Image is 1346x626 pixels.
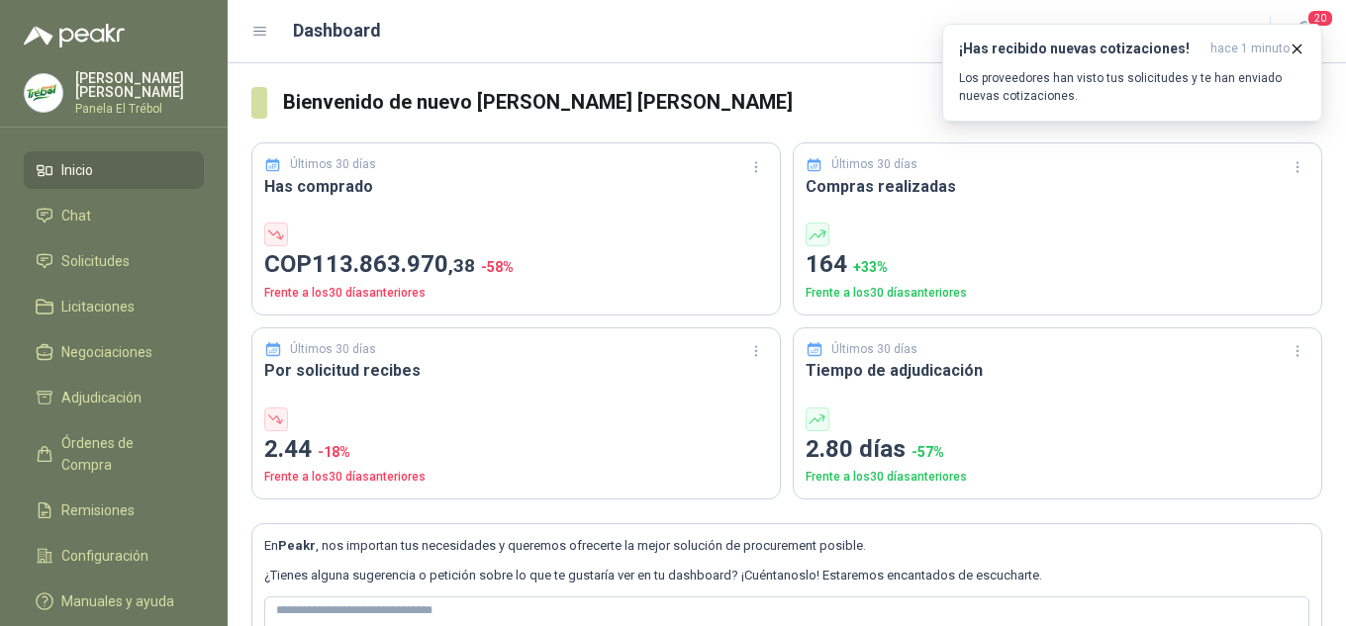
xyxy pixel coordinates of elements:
span: Remisiones [61,499,135,521]
span: Inicio [61,159,93,181]
span: -58 % [481,259,514,275]
a: Chat [24,197,204,234]
img: Company Logo [25,74,62,112]
button: 20 [1287,14,1322,49]
p: Últimos 30 días [290,340,376,359]
span: Configuración [61,545,148,567]
h3: Has comprado [264,174,768,199]
p: Últimos 30 días [831,155,917,174]
span: -18 % [318,444,350,460]
h3: Tiempo de adjudicación [806,358,1309,383]
h1: Dashboard [293,17,381,45]
a: Configuración [24,537,204,575]
b: Peakr [278,538,316,553]
h3: Bienvenido de nuevo [PERSON_NAME] [PERSON_NAME] [283,87,1322,118]
p: Últimos 30 días [831,340,917,359]
p: Últimos 30 días [290,155,376,174]
a: Órdenes de Compra [24,424,204,484]
span: Solicitudes [61,250,130,272]
a: Manuales y ayuda [24,582,204,620]
p: Frente a los 30 días anteriores [264,284,768,303]
h3: Compras realizadas [806,174,1309,199]
span: Adjudicación [61,387,142,408]
a: Licitaciones [24,288,204,325]
p: [PERSON_NAME] [PERSON_NAME] [75,71,204,99]
span: Manuales y ayuda [61,590,174,612]
p: Frente a los 30 días anteriores [806,284,1309,303]
a: Inicio [24,151,204,189]
span: Licitaciones [61,296,135,317]
p: Los proveedores han visto tus solicitudes y te han enviado nuevas cotizaciones. [959,69,1305,105]
span: Chat [61,205,91,226]
span: ,38 [448,254,475,277]
p: En , nos importan tus necesidades y queremos ofrecerte la mejor solución de procurement posible. [264,536,1309,556]
p: 2.44 [264,431,768,469]
h3: Por solicitud recibes [264,358,768,383]
p: Frente a los 30 días anteriores [264,468,768,487]
p: Panela El Trébol [75,103,204,115]
a: Remisiones [24,492,204,529]
span: hace 1 minuto [1210,41,1290,57]
p: Frente a los 30 días anteriores [806,468,1309,487]
p: ¿Tienes alguna sugerencia o petición sobre lo que te gustaría ver en tu dashboard? ¡Cuéntanoslo! ... [264,566,1309,585]
p: 164 [806,246,1309,284]
p: 2.80 días [806,431,1309,469]
img: Logo peakr [24,24,125,47]
span: Órdenes de Compra [61,432,185,476]
p: COP [264,246,768,284]
span: 20 [1306,9,1334,28]
a: Negociaciones [24,333,204,371]
span: Negociaciones [61,341,152,363]
a: Solicitudes [24,242,204,280]
span: 113.863.970 [312,250,475,278]
span: + 33 % [853,259,888,275]
button: ¡Has recibido nuevas cotizaciones!hace 1 minuto Los proveedores han visto tus solicitudes y te ha... [942,24,1322,122]
h3: ¡Has recibido nuevas cotizaciones! [959,41,1202,57]
span: -57 % [912,444,944,460]
a: Adjudicación [24,379,204,416]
